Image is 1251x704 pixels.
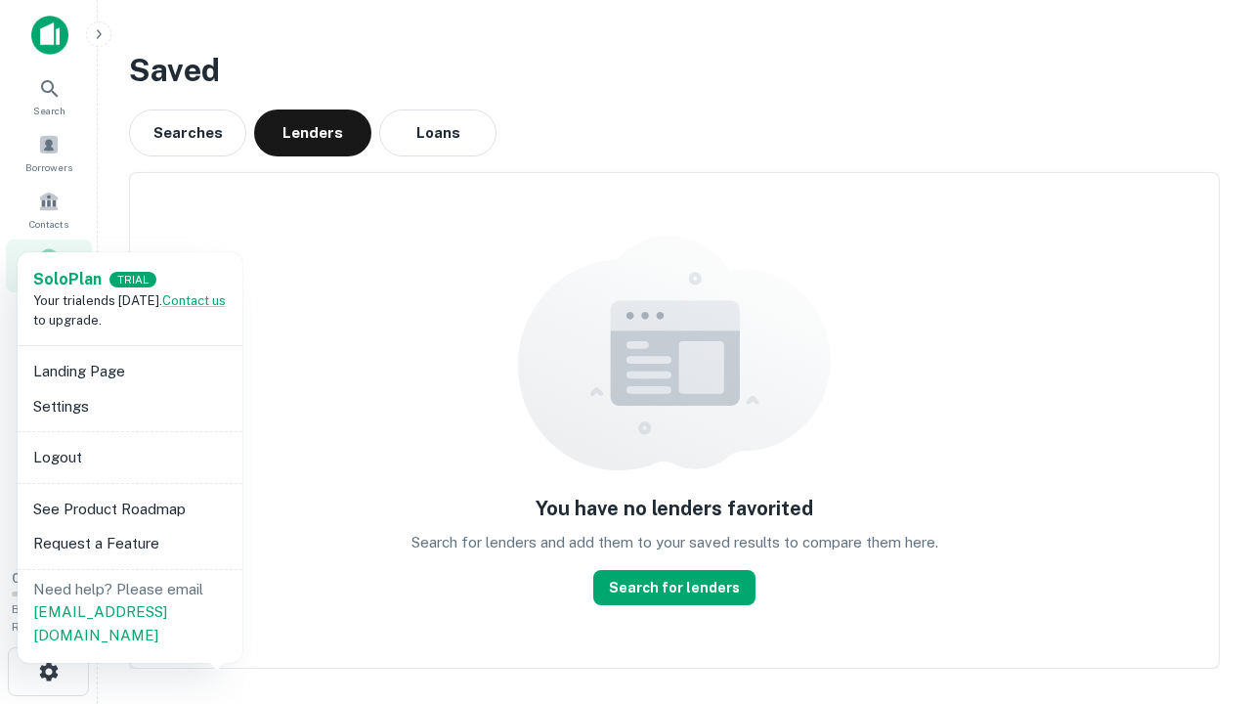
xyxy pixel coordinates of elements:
[25,492,235,527] li: See Product Roadmap
[33,603,167,643] a: [EMAIL_ADDRESS][DOMAIN_NAME]
[25,526,235,561] li: Request a Feature
[33,293,226,328] span: Your trial ends [DATE]. to upgrade.
[25,354,235,389] li: Landing Page
[33,578,227,647] p: Need help? Please email
[33,270,102,288] strong: Solo Plan
[1153,548,1251,641] iframe: Chat Widget
[25,389,235,424] li: Settings
[33,268,102,291] a: SoloPlan
[109,272,156,288] div: TRIAL
[25,440,235,475] li: Logout
[162,293,226,308] a: Contact us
